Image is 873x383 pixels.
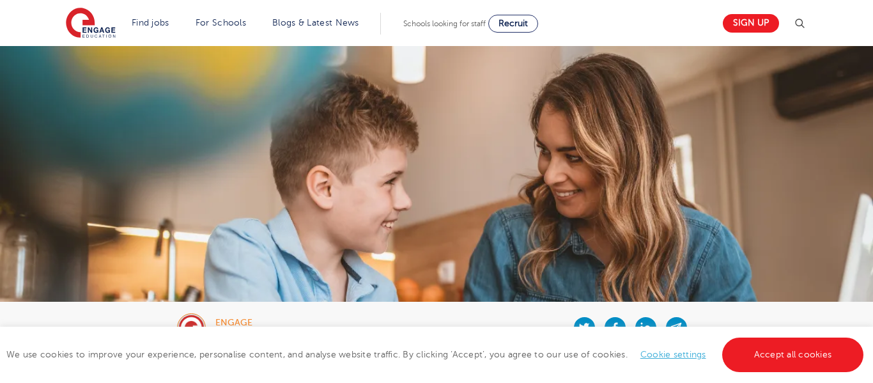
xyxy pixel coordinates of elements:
[6,350,867,359] span: We use cookies to improve your experience, personalise content, and analyse website traffic. By c...
[488,15,538,33] a: Recruit
[132,18,169,27] a: Find jobs
[722,338,864,372] a: Accept all cookies
[403,19,486,28] span: Schools looking for staff
[498,19,528,28] span: Recruit
[196,18,246,27] a: For Schools
[215,318,288,327] div: engage
[723,14,779,33] a: Sign up
[640,350,706,359] a: Cookie settings
[272,18,359,27] a: Blogs & Latest News
[66,8,116,40] img: Engage Education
